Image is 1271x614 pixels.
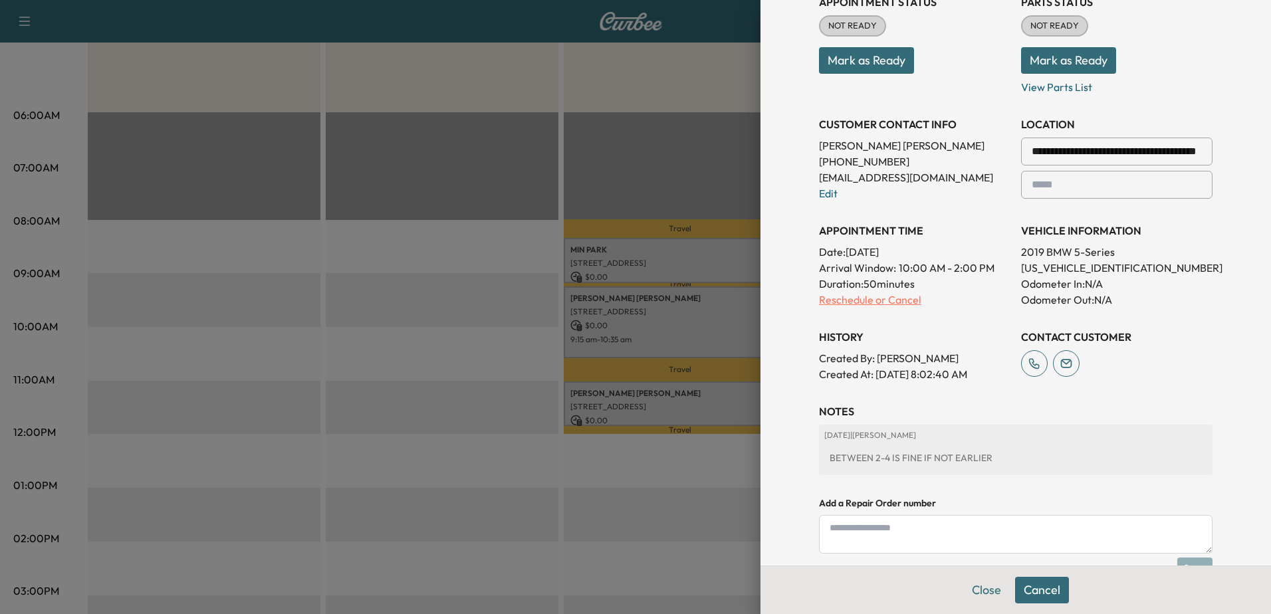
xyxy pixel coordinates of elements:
[819,187,838,200] a: Edit
[963,577,1010,603] button: Close
[819,403,1213,419] h3: NOTES
[1021,223,1213,239] h3: VEHICLE INFORMATION
[819,223,1010,239] h3: APPOINTMENT TIME
[824,446,1207,470] div: BETWEEN 2-4 IS FINE IF NOT EARLIER
[819,496,1213,510] h4: Add a Repair Order number
[1022,19,1087,33] span: NOT READY
[1021,47,1116,74] button: Mark as Ready
[1021,74,1213,95] p: View Parts List
[1021,260,1213,276] p: [US_VEHICLE_IDENTIFICATION_NUMBER]
[1021,116,1213,132] h3: LOCATION
[819,276,1010,292] p: Duration: 50 minutes
[1021,329,1213,345] h3: CONTACT CUSTOMER
[819,244,1010,260] p: Date: [DATE]
[1021,276,1213,292] p: Odometer In: N/A
[824,430,1207,441] p: [DATE] | [PERSON_NAME]
[819,350,1010,366] p: Created By : [PERSON_NAME]
[819,47,914,74] button: Mark as Ready
[1021,292,1213,308] p: Odometer Out: N/A
[899,260,994,276] span: 10:00 AM - 2:00 PM
[819,292,1010,308] p: Reschedule or Cancel
[819,366,1010,382] p: Created At : [DATE] 8:02:40 AM
[1021,244,1213,260] p: 2019 BMW 5-Series
[819,260,1010,276] p: Arrival Window:
[819,153,1010,169] p: [PHONE_NUMBER]
[1015,577,1069,603] button: Cancel
[819,116,1010,132] h3: CUSTOMER CONTACT INFO
[819,329,1010,345] h3: History
[819,138,1010,153] p: [PERSON_NAME] [PERSON_NAME]
[819,169,1010,185] p: [EMAIL_ADDRESS][DOMAIN_NAME]
[820,19,885,33] span: NOT READY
